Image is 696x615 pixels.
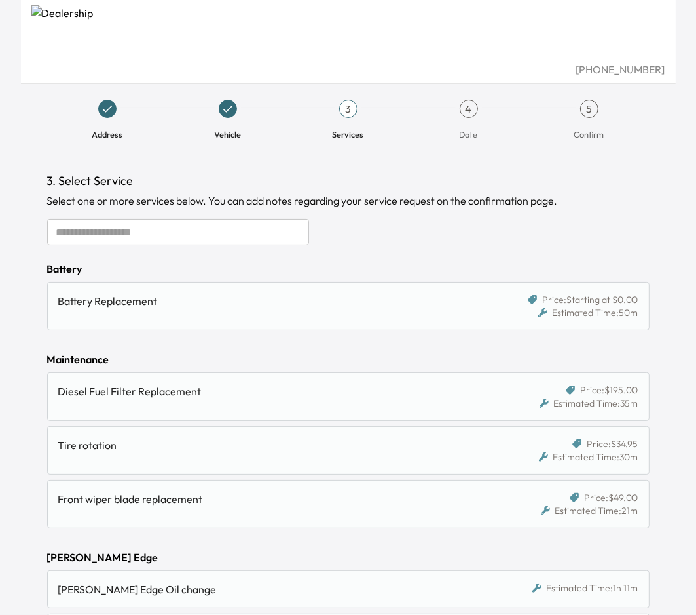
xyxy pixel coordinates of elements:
[58,582,483,597] div: [PERSON_NAME] Edge Oil change
[58,293,483,309] div: Battery Replacement
[92,129,122,140] span: Address
[539,450,638,464] div: Estimated Time: 30m
[538,306,638,319] div: Estimated Time: 50m
[58,384,483,399] div: Diesel Fuel Filter Replacement
[574,129,604,140] span: Confirm
[333,129,364,140] span: Services
[47,172,650,190] h1: 3. Select Service
[339,100,357,118] div: 3
[31,62,665,77] div: [PHONE_NUMBER]
[581,384,638,397] span: Price: $195.00
[47,549,650,565] div: [PERSON_NAME] Edge
[47,193,650,208] div: Select one or more services below. You can add notes regarding your service request on the confir...
[47,351,650,367] div: Maintenance
[543,293,638,306] span: Price: Starting at $0.00
[58,491,483,507] div: Front wiper blade replacement
[58,437,483,453] div: Tire rotation
[541,504,638,517] div: Estimated Time: 21m
[540,397,638,410] div: Estimated Time: 35m
[460,100,478,118] div: 4
[587,437,638,450] span: Price: $34.95
[585,491,638,504] span: Price: $49.00
[47,261,650,277] div: Battery
[214,129,241,140] span: Vehicle
[580,100,598,118] div: 5
[31,5,665,62] img: Dealership
[532,582,638,595] div: Estimated Time: 1h 11m
[460,129,478,140] span: Date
